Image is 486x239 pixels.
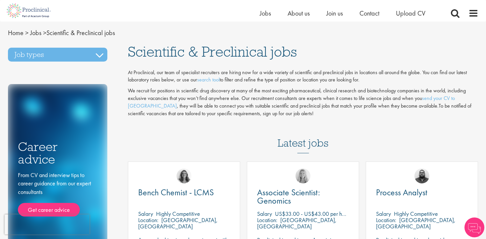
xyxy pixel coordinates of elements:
[138,188,230,197] a: Bench Chemist - LCMS
[138,216,158,224] span: Location:
[18,171,97,217] div: From CV and interview tips to career guidance from our expert consultants
[43,28,46,37] span: >
[197,76,220,83] a: search tool
[376,210,391,217] span: Salary
[257,187,320,206] span: Associate Scientist: Genomics
[275,210,349,217] p: US$33.00 - US$43.00 per hour
[394,210,438,217] p: Highly Competitive
[376,216,396,224] span: Location:
[257,216,337,230] p: [GEOGRAPHIC_DATA], [GEOGRAPHIC_DATA]
[396,9,425,18] a: Upload CV
[128,102,471,117] span: To be notified of scientific vacancies that are tailored to your specific requirements, sign up f...
[359,9,379,18] a: Contact
[138,187,214,198] span: Bench Chemist - LCMS
[257,188,349,205] a: Associate Scientist: Genomics
[296,168,310,183] img: Shannon Briggs
[288,9,310,18] a: About us
[278,121,329,153] h3: Latest jobs
[8,48,107,62] h3: Job types
[138,210,153,217] span: Salary
[156,210,200,217] p: Highly Competitive
[128,87,478,117] p: We recruit for positions in scientific drug discovery at many of the most exciting pharmaceutical...
[8,28,115,37] span: Scientific & Preclinical jobs
[414,168,429,183] img: Ashley Bennett
[177,168,191,183] img: Jackie Cerchio
[464,217,484,237] img: Chatbot
[30,28,41,37] a: breadcrumb link to Jobs
[25,28,28,37] span: >
[257,210,272,217] span: Salary
[376,188,468,197] a: Process Analyst
[376,187,427,198] span: Process Analyst
[257,216,277,224] span: Location:
[260,9,271,18] a: Jobs
[128,69,478,84] p: At Proclinical, our team of specialist recruiters are hiring now for a wide variety of scientific...
[128,43,297,61] span: Scientific & Preclinical jobs
[18,140,97,166] h3: Career advice
[5,215,89,234] iframe: reCAPTCHA
[138,216,218,230] p: [GEOGRAPHIC_DATA], [GEOGRAPHIC_DATA]
[376,216,456,230] p: [GEOGRAPHIC_DATA], [GEOGRAPHIC_DATA]
[18,203,80,217] a: Get career advice
[326,9,343,18] a: Join us
[8,28,24,37] a: breadcrumb link to Home
[128,95,455,109] a: send your CV to [GEOGRAPHIC_DATA]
